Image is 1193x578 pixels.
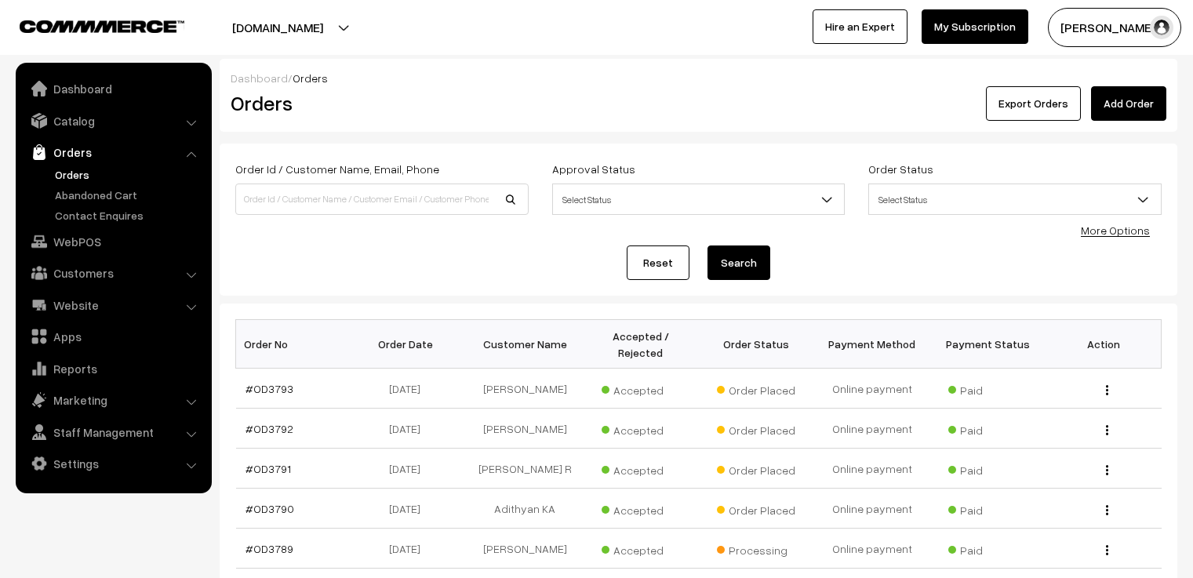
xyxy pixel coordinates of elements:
span: Paid [948,458,1027,478]
span: Order Placed [717,458,795,478]
a: Catalog [20,107,206,135]
span: Accepted [602,538,680,558]
span: Accepted [602,498,680,518]
td: Online payment [814,529,930,569]
a: #OD3790 [246,502,294,515]
th: Action [1046,320,1162,369]
td: [PERSON_NAME] [467,409,584,449]
th: Order No [236,320,352,369]
a: My Subscription [922,9,1028,44]
span: Select Status [553,186,845,213]
a: COMMMERCE [20,16,157,35]
img: Menu [1106,425,1108,435]
a: Apps [20,322,206,351]
img: Menu [1106,505,1108,515]
img: Menu [1106,545,1108,555]
td: [PERSON_NAME] [467,369,584,409]
a: #OD3792 [246,422,293,435]
a: #OD3793 [246,382,293,395]
td: Online payment [814,369,930,409]
img: Menu [1106,465,1108,475]
td: [PERSON_NAME] R [467,449,584,489]
span: Select Status [868,184,1162,215]
a: Orders [51,166,206,183]
img: Menu [1106,385,1108,395]
span: Accepted [602,418,680,438]
td: Adithyan KA [467,489,584,529]
td: Online payment [814,449,930,489]
div: / [231,70,1166,86]
a: Marketing [20,386,206,414]
h2: Orders [231,91,527,115]
button: Search [707,245,770,280]
td: [DATE] [351,529,467,569]
td: [DATE] [351,449,467,489]
td: Online payment [814,409,930,449]
a: Customers [20,259,206,287]
button: [DOMAIN_NAME] [177,8,378,47]
span: Processing [717,538,795,558]
th: Order Date [351,320,467,369]
span: Paid [948,378,1027,398]
span: Accepted [602,378,680,398]
a: #OD3789 [246,542,293,555]
img: user [1150,16,1173,39]
a: Dashboard [20,75,206,103]
th: Payment Method [814,320,930,369]
th: Payment Status [930,320,1046,369]
td: [DATE] [351,489,467,529]
a: Staff Management [20,418,206,446]
a: Reset [627,245,689,280]
button: [PERSON_NAME] C [1048,8,1181,47]
a: #OD3791 [246,462,291,475]
span: Accepted [602,458,680,478]
a: WebPOS [20,227,206,256]
td: [DATE] [351,409,467,449]
span: Order Placed [717,378,795,398]
span: Order Placed [717,418,795,438]
a: Abandoned Cart [51,187,206,203]
span: Paid [948,498,1027,518]
label: Approval Status [552,161,635,177]
img: COMMMERCE [20,20,184,32]
span: Paid [948,538,1027,558]
a: Reports [20,354,206,383]
a: Add Order [1091,86,1166,121]
span: Select Status [869,186,1161,213]
th: Customer Name [467,320,584,369]
th: Accepted / Rejected [583,320,699,369]
a: Hire an Expert [813,9,907,44]
a: Settings [20,449,206,478]
a: Orders [20,138,206,166]
td: [PERSON_NAME] [467,529,584,569]
button: Export Orders [986,86,1081,121]
label: Order Status [868,161,933,177]
span: Orders [293,71,328,85]
a: More Options [1081,224,1150,237]
th: Order Status [699,320,815,369]
td: Online payment [814,489,930,529]
a: Website [20,291,206,319]
a: Dashboard [231,71,288,85]
label: Order Id / Customer Name, Email, Phone [235,161,439,177]
span: Select Status [552,184,846,215]
span: Order Placed [717,498,795,518]
a: Contact Enquires [51,207,206,224]
input: Order Id / Customer Name / Customer Email / Customer Phone [235,184,529,215]
span: Paid [948,418,1027,438]
td: [DATE] [351,369,467,409]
